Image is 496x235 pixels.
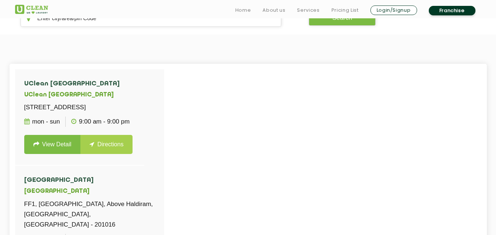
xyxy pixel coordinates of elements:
a: View Detail [24,135,81,154]
a: Login/Signup [370,5,417,15]
a: Pricing List [332,6,359,15]
p: Mon - Sun [24,117,60,127]
p: [STREET_ADDRESS] [24,102,135,113]
a: Home [235,6,251,15]
p: 9:00 AM - 9:00 PM [71,117,130,127]
a: Services [297,6,319,15]
p: FF1, [GEOGRAPHIC_DATA], Above Haldiram, [GEOGRAPHIC_DATA], [GEOGRAPHIC_DATA] - 201016 [24,199,155,230]
a: Directions [80,135,133,154]
h5: UClean [GEOGRAPHIC_DATA] [24,92,135,99]
h5: [GEOGRAPHIC_DATA] [24,188,155,195]
a: Franchise [429,6,475,15]
h4: [GEOGRAPHIC_DATA] [24,177,155,184]
img: UClean Laundry and Dry Cleaning [15,5,48,14]
h4: UClean [GEOGRAPHIC_DATA] [24,80,135,88]
a: About us [263,6,285,15]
